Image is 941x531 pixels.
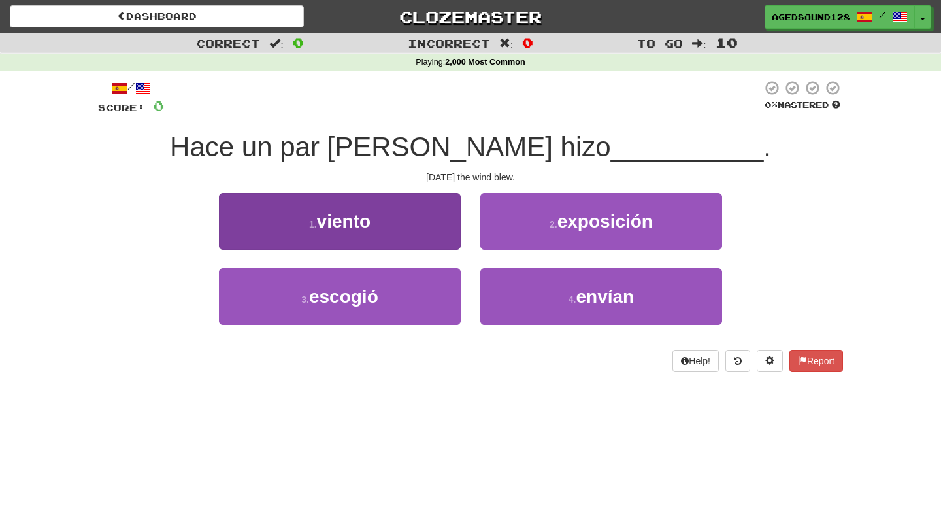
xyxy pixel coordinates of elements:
[153,97,164,114] span: 0
[309,219,317,230] small: 1 .
[765,5,915,29] a: AgedSound128 /
[692,38,706,49] span: :
[98,102,145,113] span: Score:
[408,37,490,50] span: Incorrect
[611,131,764,162] span: __________
[772,11,850,23] span: AgedSound128
[725,350,750,372] button: Round history (alt+y)
[672,350,719,372] button: Help!
[763,131,771,162] span: .
[445,58,525,67] strong: 2,000 Most Common
[170,131,611,162] span: Hace un par [PERSON_NAME] hizo
[789,350,843,372] button: Report
[98,171,843,184] div: [DATE] the wind blew.
[301,294,309,305] small: 3 .
[499,38,514,49] span: :
[765,99,778,110] span: 0 %
[557,211,653,231] span: exposición
[480,268,722,325] button: 4.envían
[480,193,722,250] button: 2.exposición
[10,5,304,27] a: Dashboard
[98,80,164,96] div: /
[879,10,885,20] span: /
[716,35,738,50] span: 10
[576,286,634,307] span: envían
[550,219,557,230] small: 2 .
[219,193,461,250] button: 1.viento
[317,211,371,231] span: viento
[569,294,576,305] small: 4 .
[323,5,618,28] a: Clozemaster
[196,37,260,50] span: Correct
[293,35,304,50] span: 0
[219,268,461,325] button: 3.escogió
[637,37,683,50] span: To go
[762,99,843,111] div: Mastered
[522,35,533,50] span: 0
[269,38,284,49] span: :
[309,286,378,307] span: escogió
